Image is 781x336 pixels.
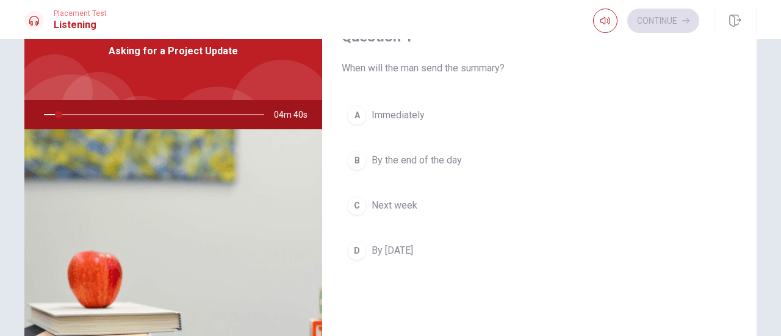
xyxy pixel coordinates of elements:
button: BBy the end of the day [342,145,737,176]
button: DBy [DATE] [342,235,737,266]
span: When will the man send the summary? [342,61,737,76]
span: By the end of the day [372,153,462,168]
div: C [347,196,367,215]
span: Next week [372,198,417,213]
div: A [347,105,367,125]
span: Placement Test [54,9,107,18]
h1: Listening [54,18,107,32]
div: B [347,151,367,170]
button: AImmediately [342,100,737,130]
span: Immediately [372,108,425,123]
button: CNext week [342,190,737,221]
div: D [347,241,367,260]
span: Asking for a Project Update [109,44,238,59]
span: By [DATE] [372,243,413,258]
span: 04m 40s [274,100,317,129]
